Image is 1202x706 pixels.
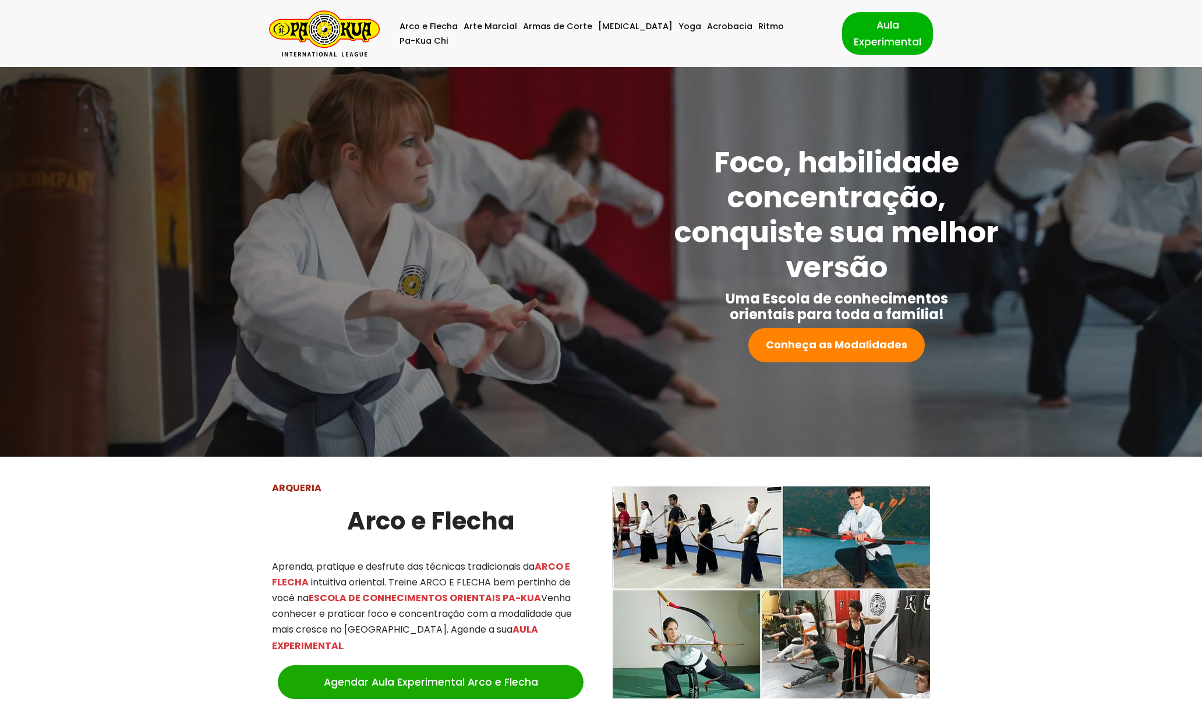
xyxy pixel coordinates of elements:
a: Ritmo [758,19,784,34]
a: Arco e Flecha [400,19,458,34]
strong: Foco, habilidade concentração, conquiste sua melhor versão [674,142,999,288]
a: Pa-Kua Brasil Uma Escola de conhecimentos orientais para toda a família. Foco, habilidade concent... [269,10,380,57]
a: Pa-Kua Chi [400,34,448,48]
mark: AULA EXPERIMENTAL [272,623,538,652]
a: Agendar Aula Experimental Arco e Flecha [278,665,584,699]
a: Arte Marcial [464,19,517,34]
a: Acrobacia [707,19,752,34]
a: Armas de Corte [523,19,592,34]
a: Aula Experimental [842,12,933,54]
strong: ARQUERIA [272,481,321,495]
strong: Uma Escola de conhecimentos orientais para toda a família! [726,289,948,324]
p: Aprenda, pratique e desfrute das técnicas tradicionais da intuitiva oriental. Treine ARCO E FLECH... [272,559,589,654]
a: Conheça as Modalidades [748,328,925,362]
strong: Conheça as Modalidades [766,337,907,352]
mark: ESCOLA DE CONHECIMENTOS ORIENTAIS PA-KUA [309,591,541,605]
a: [MEDICAL_DATA] [598,19,673,34]
a: Yoga [678,19,701,34]
div: Menu primário [397,19,825,48]
mark: ARCO E FLECHA [272,560,570,589]
strong: Arco e Flecha [347,504,515,538]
